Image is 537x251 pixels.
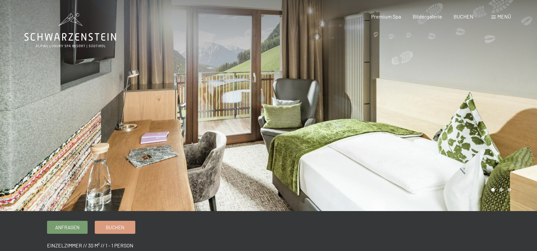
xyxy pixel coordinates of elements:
span: Einzelzimmer // 30 m² // 1 - 1 Person [47,242,133,248]
span: Buchen [106,224,124,231]
a: Anfragen [47,221,87,233]
a: Bildergalerie [413,13,442,19]
span: Anfragen [55,224,79,231]
a: BUCHEN [454,13,473,19]
a: Premium Spa [371,13,401,19]
a: Buchen [95,221,135,233]
span: Menü [497,13,511,19]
